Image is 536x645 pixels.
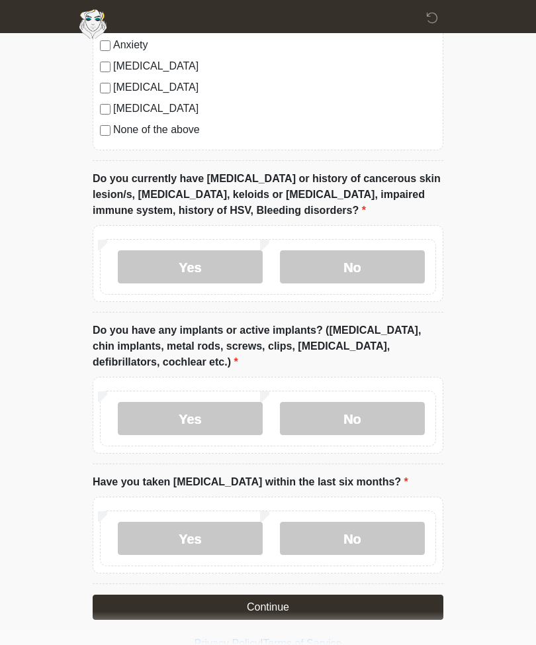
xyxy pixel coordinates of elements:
label: Have you taken [MEDICAL_DATA] within the last six months? [93,475,408,491]
input: [MEDICAL_DATA] [100,83,111,94]
img: Aesthetically Yours Wellness Spa Logo [79,10,107,39]
label: Do you currently have [MEDICAL_DATA] or history of cancerous skin lesion/s, [MEDICAL_DATA], keloi... [93,172,443,219]
label: No [280,403,425,436]
label: No [280,522,425,556]
label: Yes [118,522,263,556]
button: Continue [93,595,443,620]
label: None of the above [113,123,436,138]
label: Yes [118,251,263,284]
input: None of the above [100,126,111,136]
input: [MEDICAL_DATA] [100,62,111,73]
label: Yes [118,403,263,436]
label: [MEDICAL_DATA] [113,59,436,75]
label: [MEDICAL_DATA] [113,101,436,117]
label: No [280,251,425,284]
label: Do you have any implants or active implants? ([MEDICAL_DATA], chin implants, metal rods, screws, ... [93,323,443,371]
input: [MEDICAL_DATA] [100,105,111,115]
label: [MEDICAL_DATA] [113,80,436,96]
